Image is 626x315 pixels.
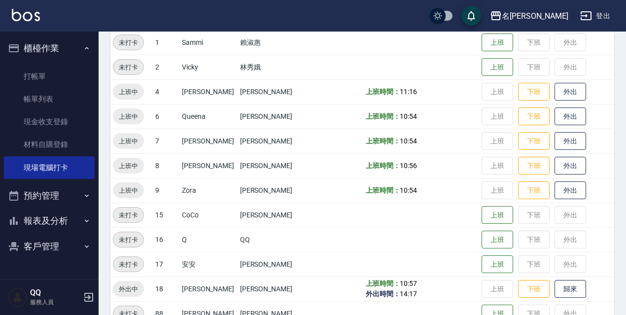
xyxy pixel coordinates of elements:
td: 賴淑惠 [238,30,305,55]
td: [PERSON_NAME] [238,104,305,129]
button: 櫃檯作業 [4,35,95,61]
span: 上班中 [113,161,144,171]
td: 2 [153,55,179,79]
p: 服務人員 [30,298,80,307]
td: Q [179,227,238,252]
b: 外出時間： [366,290,400,298]
td: 17 [153,252,179,277]
b: 上班時間： [366,280,400,287]
a: 材料自購登錄 [4,133,95,156]
td: [PERSON_NAME] [238,153,305,178]
td: CoCo [179,203,238,227]
a: 打帳單 [4,65,95,88]
span: 10:54 [400,137,417,145]
span: 上班中 [113,185,144,196]
span: 上班中 [113,136,144,146]
td: [PERSON_NAME] [179,153,238,178]
span: 上班中 [113,87,144,97]
span: 10:57 [400,280,417,287]
button: 下班 [518,280,550,298]
span: 未打卡 [113,62,143,72]
button: 下班 [518,132,550,150]
b: 上班時間： [366,112,400,120]
button: 下班 [518,157,550,175]
span: 10:56 [400,162,417,170]
button: 名[PERSON_NAME] [486,6,572,26]
span: 未打卡 [113,37,143,48]
td: Sammi [179,30,238,55]
td: [PERSON_NAME] [238,178,305,203]
td: QQ [238,227,305,252]
button: 下班 [518,107,550,126]
button: 外出 [555,107,586,126]
td: 15 [153,203,179,227]
td: [PERSON_NAME] [238,277,305,301]
b: 上班時間： [366,137,400,145]
td: 8 [153,153,179,178]
a: 帳單列表 [4,88,95,110]
td: [PERSON_NAME] [179,79,238,104]
span: 上班中 [113,111,144,122]
button: 上班 [482,231,513,249]
td: [PERSON_NAME] [179,129,238,153]
b: 上班時間： [366,88,400,96]
div: 名[PERSON_NAME] [502,10,568,22]
button: 上班 [482,255,513,274]
a: 現場電腦打卡 [4,156,95,179]
span: 未打卡 [113,259,143,270]
button: 外出 [555,181,586,200]
td: Queena [179,104,238,129]
span: 10:54 [400,186,417,194]
button: 外出 [555,157,586,175]
span: 10:54 [400,112,417,120]
button: 下班 [518,181,550,200]
h5: QQ [30,288,80,298]
b: 上班時間： [366,186,400,194]
td: [PERSON_NAME] [238,203,305,227]
span: 未打卡 [113,210,143,220]
b: 上班時間： [366,162,400,170]
span: 外出中 [113,284,144,294]
td: 1 [153,30,179,55]
button: 上班 [482,206,513,224]
td: [PERSON_NAME] [179,277,238,301]
button: 上班 [482,58,513,76]
img: Logo [12,9,40,21]
a: 現金收支登錄 [4,110,95,133]
span: 14:17 [400,290,417,298]
td: 4 [153,79,179,104]
td: Zora [179,178,238,203]
td: [PERSON_NAME] [238,129,305,153]
td: 7 [153,129,179,153]
td: [PERSON_NAME] [238,252,305,277]
button: 上班 [482,34,513,52]
td: Vicky [179,55,238,79]
button: 歸來 [555,280,586,298]
td: [PERSON_NAME] [238,79,305,104]
td: 林秀娥 [238,55,305,79]
button: 外出 [555,132,586,150]
span: 11:16 [400,88,417,96]
td: 9 [153,178,179,203]
button: save [461,6,481,26]
button: 下班 [518,83,550,101]
img: Person [8,287,28,307]
td: 安安 [179,252,238,277]
span: 未打卡 [113,235,143,245]
td: 6 [153,104,179,129]
button: 客戶管理 [4,234,95,259]
button: 預約管理 [4,183,95,209]
td: 16 [153,227,179,252]
button: 報表及分析 [4,208,95,234]
button: 外出 [555,83,586,101]
td: 18 [153,277,179,301]
button: 登出 [576,7,614,25]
